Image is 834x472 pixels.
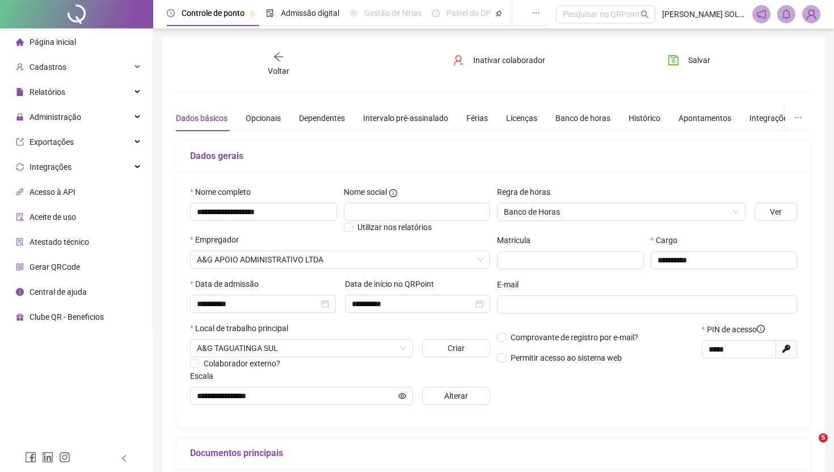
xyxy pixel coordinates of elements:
h5: Dados gerais [190,149,797,163]
span: qrcode [16,263,24,271]
div: Opcionais [246,112,281,124]
label: Cargo [651,234,685,247]
span: Exportações [30,137,74,147]
span: Colaborador externo? [204,359,280,368]
span: linkedin [42,452,53,463]
span: Clube QR - Beneficios [30,312,104,321]
span: info-circle [757,325,765,333]
button: ellipsis [785,105,811,131]
div: Apontamentos [679,112,731,124]
img: 67889 [803,6,820,23]
span: Cadastros [30,62,66,72]
label: Empregador [190,233,246,246]
span: sync [16,163,24,171]
span: Admissão digital [281,9,339,18]
span: user-add [16,63,24,71]
span: TAGUATINGA SUL QSA 14 [197,340,406,357]
span: facebook [25,452,36,463]
span: Banco de Horas [504,203,739,220]
iframe: Intercom live chat [795,433,823,461]
span: A&G APOIO ADMINISTRATIVO LTDA [197,251,483,268]
span: 5 [819,433,828,442]
span: info-circle [389,189,397,197]
span: Relatórios [30,87,65,97]
label: Matrícula [497,234,538,247]
span: Painel do DP [447,9,491,18]
span: left [120,454,128,462]
button: Salvar [659,51,719,69]
span: Criar [448,342,465,354]
div: Integrações [749,112,791,124]
div: Banco de horas [555,112,610,124]
button: Inativar colaborador [444,51,554,69]
span: Salvar [688,54,710,66]
span: api [16,188,24,196]
span: lock [16,113,24,121]
span: search [641,10,649,19]
span: bell [781,9,791,19]
span: Acesso à API [30,187,75,197]
span: file [16,88,24,96]
span: solution [16,238,24,246]
div: Licenças [506,112,537,124]
span: export [16,138,24,146]
span: Atestado técnico [30,237,89,247]
span: Controle de ponto [182,9,245,18]
span: book [512,9,520,17]
label: Data de admissão [190,278,266,290]
span: Integrações [30,162,71,172]
span: PIN de acesso [707,323,765,336]
span: Inativar colaborador [473,54,545,66]
div: Dependentes [299,112,345,124]
span: Permitir acesso ao sistema web [511,353,622,362]
span: Ver [770,206,782,218]
label: Nome completo [190,186,258,198]
span: pushpin [249,10,256,17]
h5: Documentos principais [190,446,797,460]
span: Utilizar nos relatórios [357,223,432,232]
span: clock-circle [167,9,175,17]
span: Administração [30,112,81,122]
div: Dados básicos [176,112,228,124]
button: Alterar [422,387,490,405]
button: Ver [755,203,797,221]
span: user-delete [453,55,464,66]
label: E-mail [497,278,526,291]
span: audit [16,213,24,221]
span: Voltar [268,66,289,76]
span: ellipsis [532,9,540,17]
span: home [16,38,24,46]
span: info-circle [16,288,24,296]
span: Central de ajuda [30,287,87,296]
span: save [668,55,679,66]
button: Criar [422,339,490,357]
label: Escala [190,370,221,382]
span: Alterar [444,390,468,402]
span: dashboard [432,9,440,17]
span: arrow-left [273,51,284,62]
span: gift [16,313,24,321]
label: Data de início no QRPoint [345,278,441,290]
span: [PERSON_NAME] SOLUCOES EM FOLHA [662,8,745,20]
div: Intervalo pré-assinalado [363,112,448,124]
span: Gerar QRCode [30,262,80,271]
span: pushpin [495,10,502,17]
div: Férias [466,112,488,124]
span: Comprovante de registro por e-mail? [511,333,638,342]
span: ellipsis [794,114,802,122]
label: Local de trabalho principal [190,322,296,335]
span: eye [398,392,406,400]
span: instagram [59,452,70,463]
label: Regra de horas [497,186,558,198]
span: Gestão de férias [364,9,422,18]
span: Aceite de uso [30,212,76,222]
span: Nome social [344,186,387,198]
div: Histórico [629,112,660,124]
span: notification [756,9,766,19]
span: sun [349,9,357,17]
span: file-done [266,9,274,17]
span: Página inicial [30,37,76,47]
